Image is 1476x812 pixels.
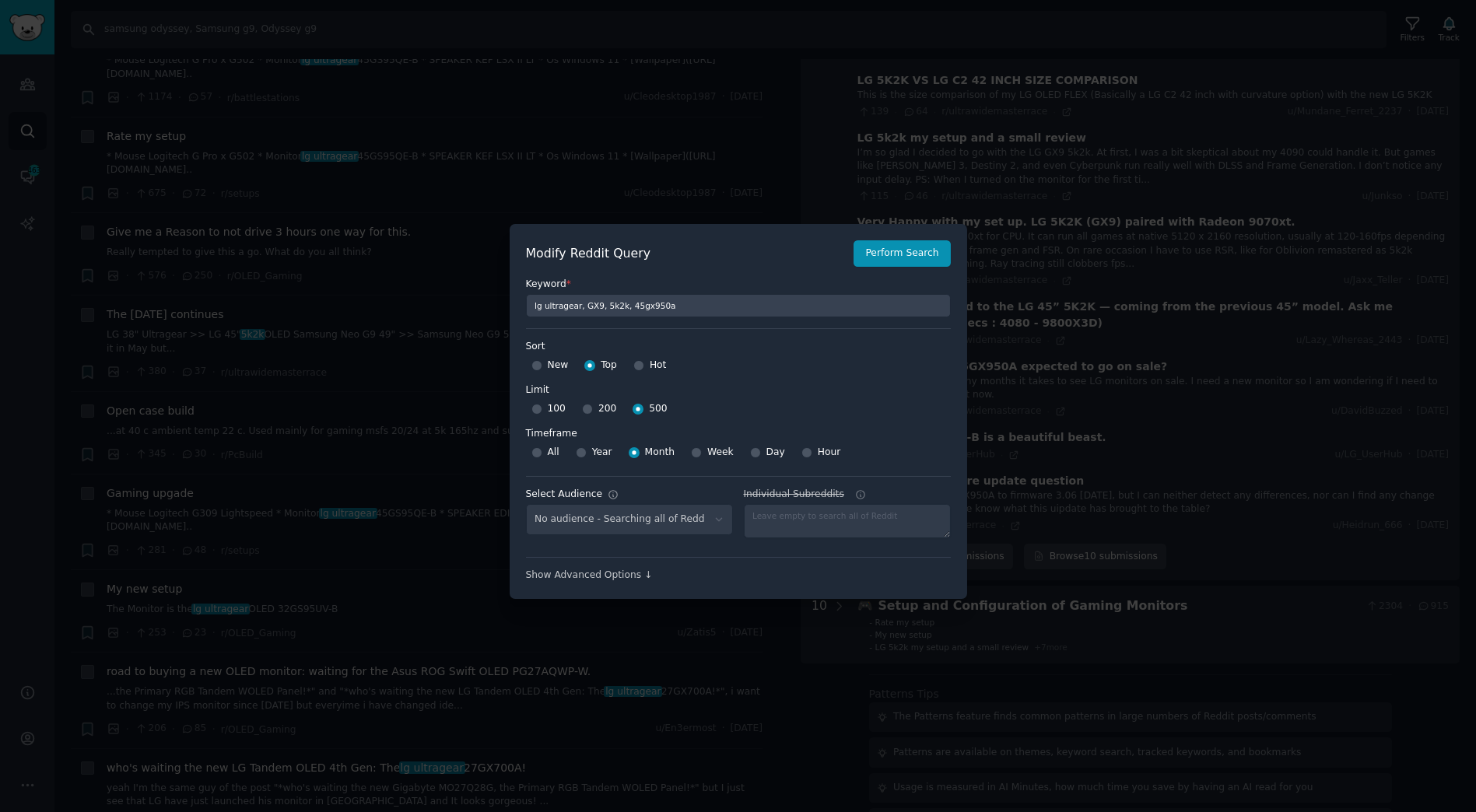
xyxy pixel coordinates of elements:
label: Timeframe [526,422,951,441]
span: New [548,359,569,373]
span: 100 [548,402,566,416]
label: Sort [526,340,951,354]
label: Individual Subreddits [744,488,951,502]
span: Month [645,446,675,460]
span: All [548,446,559,460]
span: Hot [650,359,667,373]
span: Top [601,359,617,373]
h2: Modify Reddit Query [526,244,846,264]
div: Select Audience [526,488,603,502]
span: Hour [818,446,841,460]
span: Year [592,446,612,460]
input: Keyword to search on Reddit [526,294,951,317]
button: Perform Search [854,240,950,267]
span: 500 [649,402,667,416]
span: Day [766,446,785,460]
label: Keyword [526,278,951,292]
div: Show Advanced Options ↓ [526,569,951,583]
div: Limit [526,383,549,397]
span: 200 [598,402,616,416]
span: Week [707,446,734,460]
